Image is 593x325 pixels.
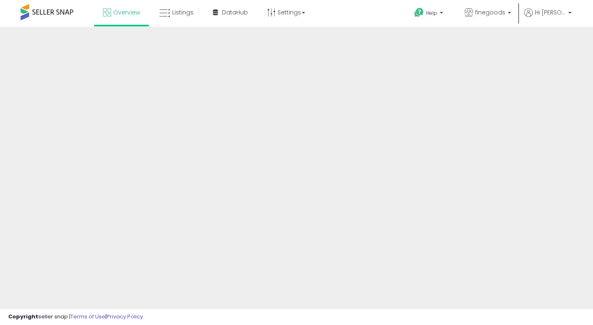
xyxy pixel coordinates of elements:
i: Get Help [414,7,424,18]
strong: Copyright [8,313,38,320]
span: Help [426,9,437,16]
span: Overview [113,8,140,16]
div: seller snap | | [8,313,143,321]
span: DataHub [222,8,248,16]
a: Terms of Use [70,313,105,320]
a: Hi [PERSON_NAME] [524,8,572,27]
span: Hi [PERSON_NAME] [535,8,566,16]
a: Help [408,1,451,27]
span: Listings [172,8,194,16]
a: Privacy Policy [107,313,143,320]
span: finegoods [475,8,505,16]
